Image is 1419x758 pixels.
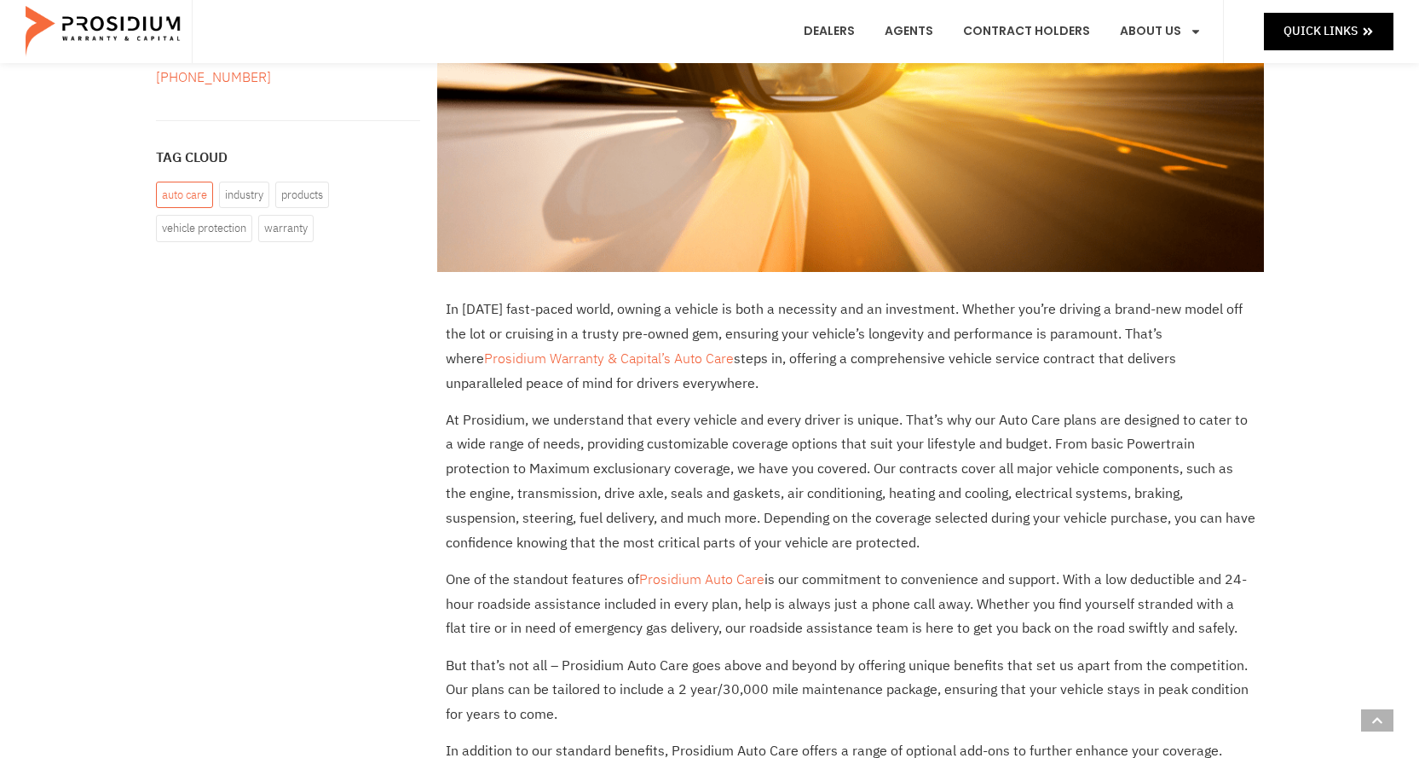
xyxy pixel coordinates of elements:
[156,215,252,241] a: vehicle protection
[674,349,734,369] a: Auto Care
[156,182,213,208] a: auto care
[275,182,329,208] a: products
[258,215,314,241] a: Warranty
[484,349,671,369] a: Prosidium Warranty & Capital’s
[446,656,1249,726] strong: But that’s not all – Prosidium Auto Care goes above and beyond by offering unique benefits that s...
[1283,20,1358,42] span: Quick Links
[446,410,1255,553] strong: At Prosidium, we understand that every vehicle and every driver is unique. That’s why our Auto Ca...
[219,182,269,208] a: Industry
[156,67,271,88] a: [PHONE_NUMBER]
[1264,13,1393,49] a: Quick Links
[446,299,1243,393] strong: In [DATE] fast-paced world, owning a vehicle is both a necessity and an investment. Whether you’r...
[446,570,1247,639] strong: One of the standout features of is our commitment to convenience and support. With a low deductib...
[639,570,764,590] a: Prosidium Auto Care
[156,151,420,165] h4: Tag Cloud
